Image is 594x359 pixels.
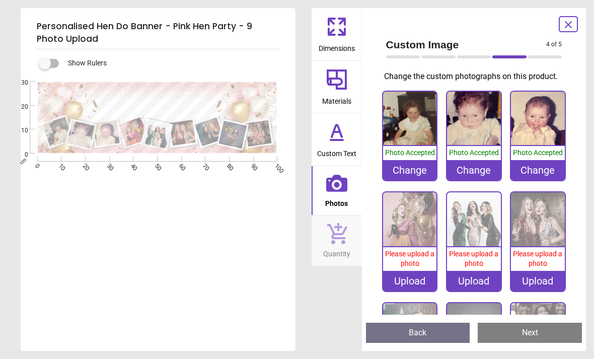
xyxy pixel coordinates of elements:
[128,162,135,169] span: 40
[9,79,28,87] span: 30
[511,160,565,180] div: Change
[312,216,362,266] button: Quantity
[225,162,231,169] span: 80
[9,151,28,159] span: 0
[319,39,355,54] span: Dimensions
[385,149,435,157] span: Photo Accepted
[449,149,499,157] span: Photo Accepted
[447,160,501,180] div: Change
[9,103,28,111] span: 20
[322,92,351,107] span: Materials
[323,244,350,259] span: Quantity
[105,162,111,169] span: 30
[383,160,437,180] div: Change
[384,71,570,82] p: Change the custom photographs on this product.
[153,162,159,169] span: 50
[249,162,255,169] span: 90
[513,149,563,157] span: Photo Accepted
[56,162,63,169] span: 10
[511,271,565,291] div: Upload
[200,162,207,169] span: 70
[447,271,501,291] div: Upload
[312,113,362,166] button: Custom Text
[273,162,279,169] span: 100
[312,8,362,60] button: Dimensions
[81,162,87,169] span: 20
[45,57,295,69] div: Show Rulers
[513,250,562,268] span: Please upload a photo
[386,37,547,52] span: Custom Image
[33,162,39,169] span: 0
[312,61,362,113] button: Materials
[312,166,362,216] button: Photos
[9,126,28,135] span: 10
[449,250,498,268] span: Please upload a photo
[383,271,437,291] div: Upload
[317,144,356,159] span: Custom Text
[478,323,582,343] button: Next
[37,16,279,49] h5: Personalised Hen Do Banner - Pink Hen Party - 9 Photo Upload
[18,157,27,166] span: cm
[325,194,348,209] span: Photos
[177,162,183,169] span: 60
[385,250,434,268] span: Please upload a photo
[366,323,470,343] button: Back
[546,40,562,49] span: 4 of 5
